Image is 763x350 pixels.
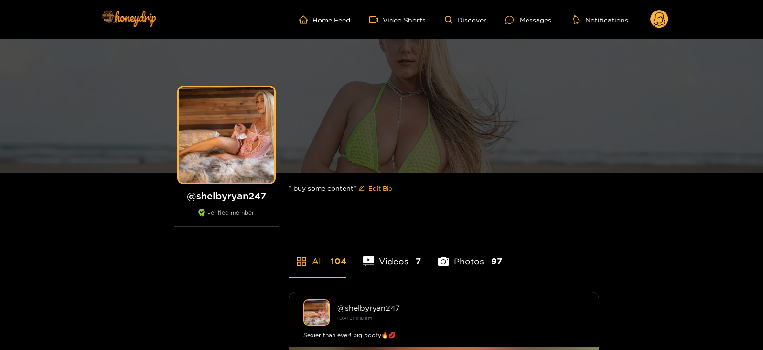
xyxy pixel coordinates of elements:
[296,256,307,267] span: appstore
[369,15,383,24] span: video-camera
[358,185,365,192] span: edit
[303,299,330,326] img: shelbyryan247
[445,16,486,24] a: Discover
[416,255,421,267] span: 7
[363,234,421,277] li: Videos
[331,255,346,267] span: 104
[356,181,394,196] button: editEdit Bio
[289,173,599,204] div: * buy some content*
[337,316,372,321] small: [DATE] 11:18 am
[174,190,279,202] h1: @ shelbyryan247
[337,304,584,312] div: @ shelbyryan247
[368,184,392,193] span: Edit Bio
[289,234,346,277] li: All
[299,15,350,24] a: Home Feed
[303,330,584,340] div: Sexier than ever! big booty🔥💋
[174,209,279,227] div: verified member
[299,15,312,24] span: home
[491,255,502,267] span: 97
[570,15,631,24] button: Notifications
[505,14,551,25] div: Messages
[438,234,502,277] li: Photos
[369,15,426,24] a: Video Shorts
